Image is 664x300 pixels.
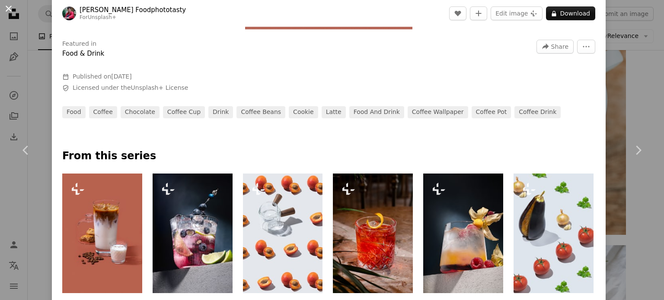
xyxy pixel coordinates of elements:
[577,40,595,54] button: More Actions
[208,106,233,118] a: drink
[514,174,594,293] img: a group of tomatoes and garlic on a white surface
[322,106,346,118] a: latte
[88,14,116,20] a: Unsplash+
[551,40,568,53] span: Share
[243,174,323,293] img: a glass of water surrounded by pieces of fruit
[514,229,594,237] a: a group of tomatoes and garlic on a white surface
[62,229,142,237] a: a glass of iced coffee next to a cup of coffee
[62,149,595,163] p: From this series
[333,174,413,293] img: a close up of a drink on a table
[423,174,503,293] img: a glass filled with ice and raspberries on top of a table
[73,73,132,80] span: Published on
[62,6,76,20] img: Go to David Foodphototasty's profile
[243,229,323,237] a: a glass of water surrounded by pieces of fruit
[423,229,503,237] a: a glass filled with ice and raspberries on top of a table
[546,6,595,20] button: Download
[408,106,468,118] a: coffee wallpaper
[333,229,413,237] a: a close up of a drink on a table
[111,73,131,80] time: March 2, 2023 at 3:47:13 PM GMT+6
[612,109,664,192] a: Next
[62,50,104,57] a: Food & Drink
[449,6,466,20] button: Like
[80,14,186,21] div: For
[470,6,487,20] button: Add to Collection
[491,6,543,20] button: Edit image
[131,84,188,91] a: Unsplash+ License
[62,174,142,293] img: a glass of iced coffee next to a cup of coffee
[121,106,160,118] a: chocolate
[536,40,574,54] button: Share this image
[62,106,86,118] a: food
[153,229,233,237] a: a pitcher of liquid with fruit and a lemon wedge
[289,106,318,118] a: cookie
[163,106,205,118] a: coffee cup
[514,106,561,118] a: coffee drink
[472,106,511,118] a: coffee pot
[80,6,186,14] a: [PERSON_NAME] Foodphototasty
[236,106,285,118] a: coffee beans
[153,174,233,293] img: a pitcher of liquid with fruit and a lemon wedge
[62,40,96,48] h3: Featured in
[89,106,117,118] a: coffee
[349,106,404,118] a: food and drink
[73,84,188,92] span: Licensed under the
